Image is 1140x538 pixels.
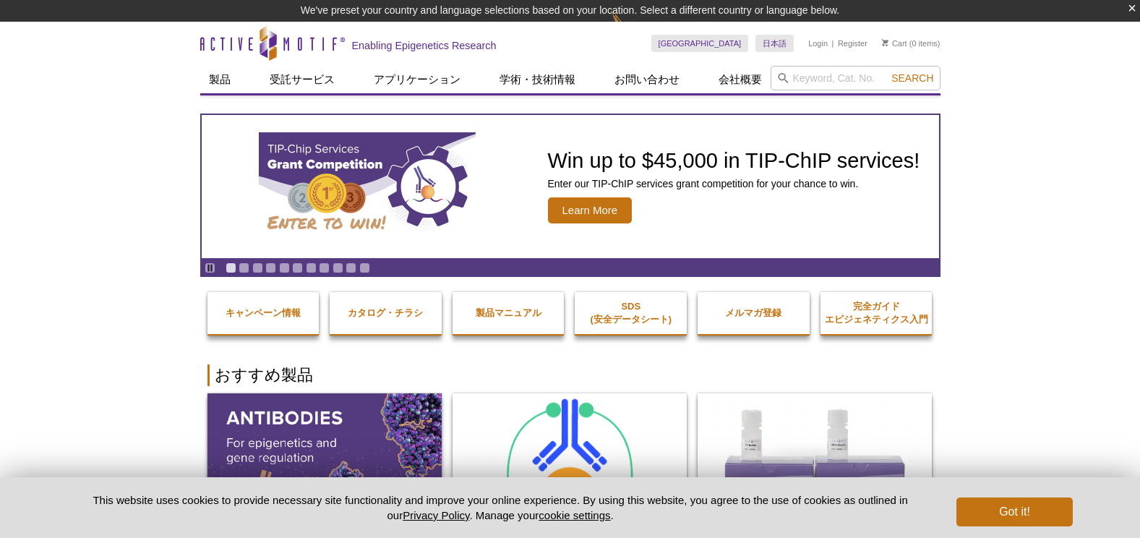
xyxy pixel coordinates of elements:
strong: キャンペーン情報 [226,307,301,318]
strong: メルマガ登録 [725,307,781,318]
img: Change Here [612,11,650,45]
a: Cart [882,38,907,48]
a: アプリケーション [365,66,469,93]
a: Go to slide 3 [252,262,263,273]
strong: 製品マニュアル [476,307,541,318]
li: | [832,35,834,52]
a: Register [838,38,867,48]
a: メルマガ登録 [698,292,810,334]
button: Got it! [956,498,1072,526]
a: [GEOGRAPHIC_DATA] [651,35,749,52]
strong: カタログ・チラシ [348,307,423,318]
a: Go to slide 11 [359,262,370,273]
img: DNA Library Prep Kit for Illumina [698,393,932,535]
span: Learn More [548,197,633,223]
h2: Win up to $45,000 in TIP-ChIP services! [548,150,920,171]
a: 製品マニュアル [453,292,565,334]
button: cookie settings [539,509,610,521]
a: 製品 [200,66,239,93]
a: 受託サービス [261,66,343,93]
a: Go to slide 7 [306,262,317,273]
a: Login [808,38,828,48]
a: Go to slide 8 [319,262,330,273]
img: TIP-ChIP Services Grant Competition [259,132,476,241]
a: Toggle autoplay [205,262,215,273]
article: TIP-ChIP Services Grant Competition [202,115,939,258]
span: Search [891,72,933,84]
a: 完全ガイドエピジェネティクス入門 [820,286,933,341]
a: 会社概要 [710,66,771,93]
a: Privacy Policy [403,509,469,521]
a: Go to slide 4 [265,262,276,273]
a: Go to slide 9 [333,262,343,273]
a: Go to slide 2 [239,262,249,273]
a: Go to slide 5 [279,262,290,273]
a: Go to slide 10 [346,262,356,273]
a: 学術・技術情報 [491,66,584,93]
h2: Enabling Epigenetics Research [352,39,497,52]
a: Go to slide 1 [226,262,236,273]
img: Your Cart [882,39,888,46]
a: SDS(安全データシート) [575,286,687,341]
p: This website uses cookies to provide necessary site functionality and improve your online experie... [68,492,933,523]
strong: SDS (安全データシート) [590,301,672,325]
li: (0 items) [882,35,940,52]
p: Enter our TIP-ChIP services grant competition for your chance to win. [548,177,920,190]
button: Search [887,72,938,85]
a: 日本語 [755,35,794,52]
a: お問い合わせ [606,66,688,93]
a: TIP-ChIP Services Grant Competition Win up to $45,000 in TIP-ChIP services! Enter our TIP-ChIP se... [202,115,939,258]
a: Go to slide 6 [292,262,303,273]
h2: おすすめ製品 [207,364,933,386]
a: カタログ・チラシ [330,292,442,334]
strong: 完全ガイド エピジェネティクス入門 [825,301,928,325]
input: Keyword, Cat. No. [771,66,940,90]
img: All Antibodies [207,393,442,535]
img: ChIC/CUT&RUN Assay Kit [453,393,687,536]
a: キャンペーン情報 [207,292,320,334]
